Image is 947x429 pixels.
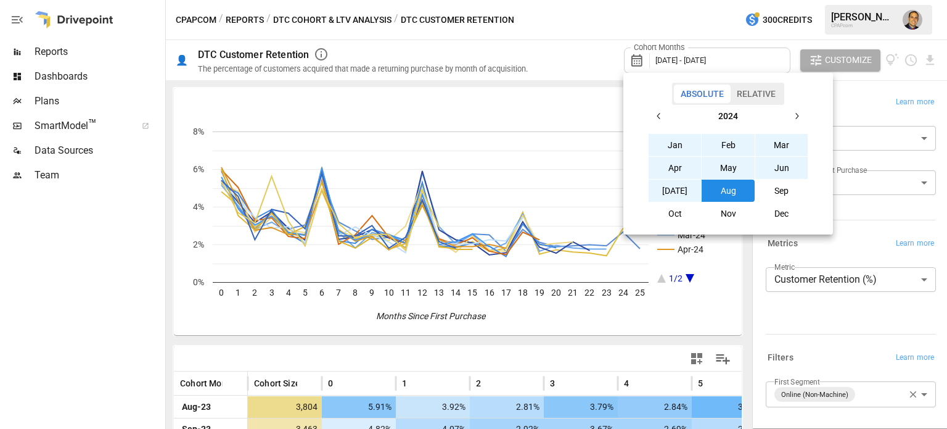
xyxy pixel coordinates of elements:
button: Feb [702,134,755,156]
button: Apr [649,157,702,179]
button: Oct [649,202,702,225]
button: [DATE] [649,180,702,202]
button: Dec [755,202,808,225]
button: Aug [702,180,755,202]
button: Absolute [674,85,731,103]
button: Nov [702,202,755,225]
button: Relative [730,85,782,103]
button: Jun [755,157,808,179]
button: Mar [755,134,808,156]
button: Sep [755,180,808,202]
button: 2024 [670,105,785,127]
button: May [702,157,755,179]
button: Jan [649,134,702,156]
